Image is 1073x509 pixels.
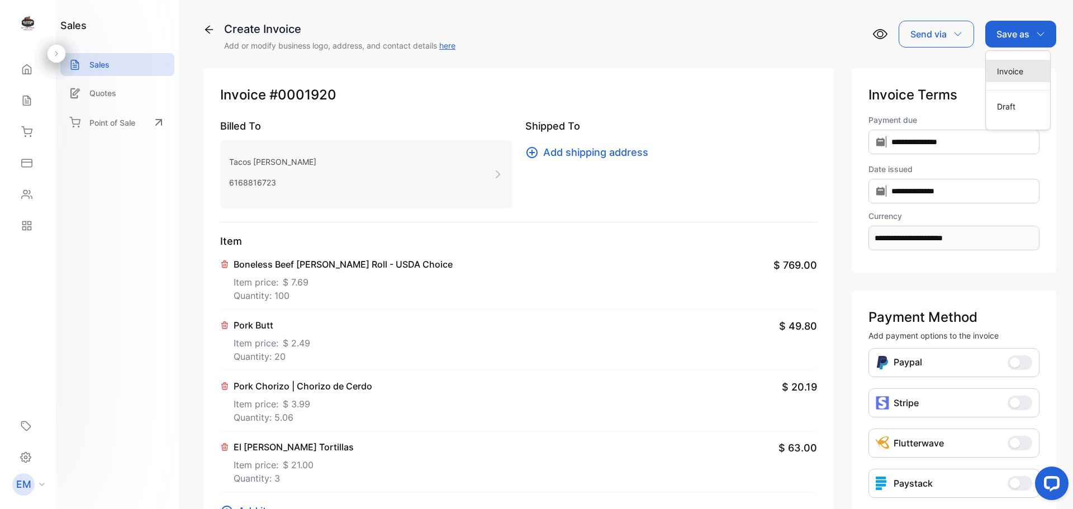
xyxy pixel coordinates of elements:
[234,454,354,472] p: Item price:
[89,87,116,99] p: Quotes
[234,379,372,393] p: Pork Chorizo | Chorizo de Cerdo
[229,154,316,170] p: Tacos [PERSON_NAME]
[996,27,1029,41] p: Save as
[234,258,453,271] p: Boneless Beef [PERSON_NAME] Roll - USDA Choice
[234,440,354,454] p: El [PERSON_NAME] Tortillas
[60,53,174,76] a: Sales
[234,318,310,332] p: Pork Butt
[773,258,817,273] span: $ 769.00
[894,477,933,490] p: Paystack
[525,145,655,160] button: Add shipping address
[910,27,947,41] p: Send via
[269,85,336,105] span: #0001920
[868,163,1039,175] label: Date issued
[868,114,1039,126] label: Payment due
[229,174,316,191] p: 6168816723
[224,40,455,51] p: Add or modify business logo, address, and contact details
[868,330,1039,341] p: Add payment options to the invoice
[985,21,1056,47] button: Save as
[894,396,919,410] p: Stripe
[899,21,974,47] button: Send via
[220,118,512,134] p: Billed To
[20,15,36,31] img: logo
[234,332,310,350] p: Item price:
[234,271,453,289] p: Item price:
[543,145,648,160] span: Add shipping address
[1026,462,1073,509] iframe: LiveChat chat widget
[894,436,944,450] p: Flutterwave
[894,355,922,370] p: Paypal
[525,118,817,134] p: Shipped To
[779,318,817,334] span: $ 49.80
[220,85,817,105] p: Invoice
[224,21,455,37] div: Create Invoice
[234,472,354,485] p: Quantity: 3
[868,210,1039,222] label: Currency
[89,117,135,129] p: Point of Sale
[60,82,174,104] a: Quotes
[876,436,889,450] img: Icon
[782,379,817,394] span: $ 20.19
[60,18,87,33] h1: sales
[234,393,372,411] p: Item price:
[986,60,1050,82] div: Invoice
[234,289,453,302] p: Quantity: 100
[876,396,889,410] img: icon
[283,397,310,411] span: $ 3.99
[439,41,455,50] a: here
[60,110,174,135] a: Point of Sale
[283,336,310,350] span: $ 2.49
[16,477,31,492] p: EM
[283,275,308,289] span: $ 7.69
[234,411,372,424] p: Quantity: 5.06
[868,307,1039,327] p: Payment Method
[220,234,817,249] p: Item
[876,477,889,490] img: icon
[986,95,1050,117] div: Draft
[234,350,310,363] p: Quantity: 20
[868,85,1039,105] p: Invoice Terms
[778,440,817,455] span: $ 63.00
[876,355,889,370] img: Icon
[89,59,110,70] p: Sales
[283,458,314,472] span: $ 21.00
